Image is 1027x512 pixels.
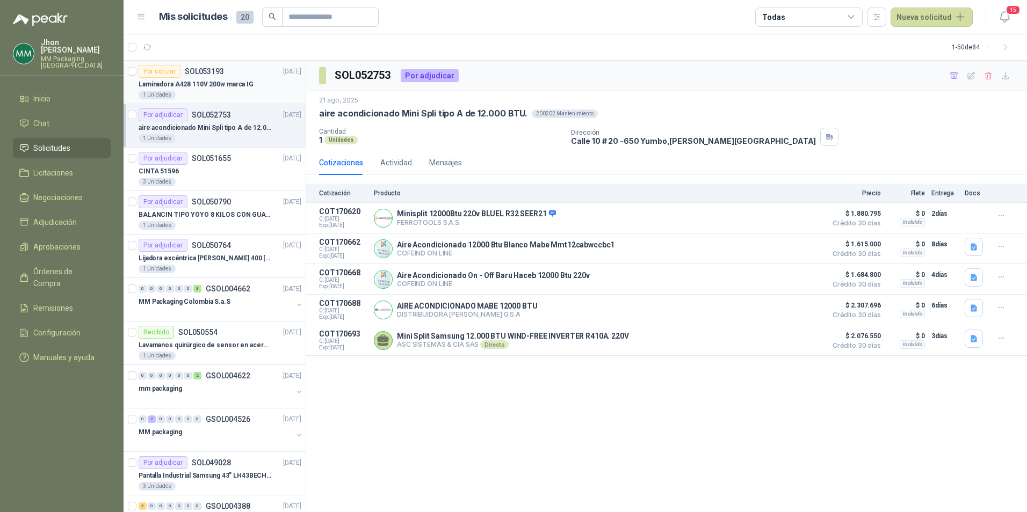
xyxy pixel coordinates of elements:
[931,189,958,197] p: Entrega
[319,268,367,277] p: COT170668
[13,113,111,134] a: Chat
[13,212,111,232] a: Adjudicación
[900,279,925,288] div: Incluido
[319,246,367,253] span: C: [DATE]
[124,104,306,148] a: Por adjudicarSOL052753[DATE] aire acondicionado Mini Spli tipo A de 12.000 BTU.1 Unidades
[175,502,183,510] div: 0
[175,285,183,292] div: 0
[887,268,925,281] p: $ 0
[397,240,614,249] p: Aire Acondicionado 12000 Btu Blanco Mabe Mmt12cabwccbc1
[827,312,881,318] span: Crédito 30 días
[139,415,147,423] div: 0
[159,9,228,25] h1: Mis solicitudes
[139,108,187,121] div: Por adjudicar
[319,345,367,351] span: Exp: [DATE]
[319,135,322,144] p: 1
[1006,5,1021,15] span: 15
[397,209,556,219] p: Minisplit 12000Btu 220v BLUEL R32 SEER21
[397,340,629,349] p: ASC SISTEMAS & CIA SAS
[397,310,537,318] p: DISTRIBUIDORA [PERSON_NAME] G S.A
[374,189,821,197] p: Producto
[184,372,192,379] div: 0
[887,299,925,312] p: $ 0
[319,330,367,338] p: COT170693
[965,189,986,197] p: Docs
[891,8,973,27] button: Nueva solicitud
[139,297,230,307] p: MM Packaging Colombia S.a.S
[827,220,881,226] span: Crédito 30 días
[139,384,182,394] p: mm packaging
[184,415,192,423] div: 0
[139,471,272,481] p: Pantalla Industrial Samsung 43” LH43BECHLGKXZL BE43C-H
[124,452,306,495] a: Por adjudicarSOL049028[DATE] Pantalla Industrial Samsung 43” LH43BECHLGKXZL BE43C-H3 Unidades
[827,189,881,197] p: Precio
[995,8,1014,27] button: 15
[139,502,147,510] div: 3
[397,332,629,340] p: Mini Split Samsung 12.000 BTU WIND-FREE INVERTER R410A. 220V
[139,282,303,317] a: 0 0 0 0 0 0 3 GSOL004662[DATE] MM Packaging Colombia S.a.S
[13,138,111,158] a: Solicitudes
[283,414,301,425] p: [DATE]
[397,302,537,310] p: AIRE ACONDICIONADO MABE 12000 BTU
[532,109,598,118] div: 200202 Mantenimiento
[184,502,192,510] div: 0
[193,372,201,379] div: 2
[319,128,562,135] p: Cantidad
[33,216,77,228] span: Adjudicación
[124,235,306,278] a: Por adjudicarSOL050764[DATE] Lijadora excéntrica [PERSON_NAME] 400 [PERSON_NAME] gex 125-150 ave1...
[397,249,614,257] p: COFEIND ON LINE
[13,298,111,318] a: Remisiones
[887,207,925,220] p: $ 0
[33,266,100,289] span: Órdenes de Compra
[157,372,165,379] div: 0
[139,123,272,133] p: aire acondicionado Mini Spli tipo A de 12.000 BTU.
[175,372,183,379] div: 0
[33,241,81,253] span: Aprobaciones
[139,239,187,252] div: Por adjudicar
[319,216,367,222] span: C: [DATE]
[148,502,156,510] div: 0
[193,285,201,292] div: 3
[571,136,816,145] p: Calle 10 # 20 -650 Yumbo , [PERSON_NAME][GEOGRAPHIC_DATA]
[139,482,176,491] div: 3 Unidades
[827,207,881,220] span: $ 1.880.795
[192,242,231,249] p: SOL050764
[139,352,176,360] div: 1 Unidades
[480,340,509,349] div: Directo
[139,91,176,99] div: 1 Unidades
[33,302,73,314] span: Remisiones
[33,142,70,154] span: Solicitudes
[319,283,367,290] span: Exp: [DATE]
[33,192,83,203] span: Negociaciones
[283,240,301,251] p: [DATE]
[283,110,301,120] p: [DATE]
[124,321,306,365] a: RecibidoSOL050554[DATE] Lavamanos quirúrgico de sensor en acero referencia TLS-131 Unidades
[166,285,174,292] div: 0
[139,134,176,143] div: 1 Unidades
[166,502,174,510] div: 0
[827,299,881,312] span: $ 2.307.696
[192,459,231,466] p: SOL049028
[827,238,881,251] span: $ 1.615.000
[33,167,73,179] span: Licitaciones
[206,285,250,292] p: GSOL004662
[887,330,925,342] p: $ 0
[319,222,367,229] span: Exp: [DATE]
[319,189,367,197] p: Cotización
[374,240,392,258] img: Company Logo
[33,327,81,339] span: Configuración
[900,310,925,318] div: Incluido
[335,67,392,84] h3: SOL052753
[13,89,111,109] a: Inicio
[124,61,306,104] a: Por cotizarSOL053193[DATE] Laminadora A428 110V 200w marca IG1 Unidades
[283,327,301,338] p: [DATE]
[283,458,301,468] p: [DATE]
[175,415,183,423] div: 0
[13,323,111,343] a: Configuración
[900,340,925,349] div: Incluido
[139,65,180,78] div: Por cotizar
[184,285,192,292] div: 0
[374,209,392,227] img: Company Logo
[283,197,301,207] p: [DATE]
[13,347,111,368] a: Manuales y ayuda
